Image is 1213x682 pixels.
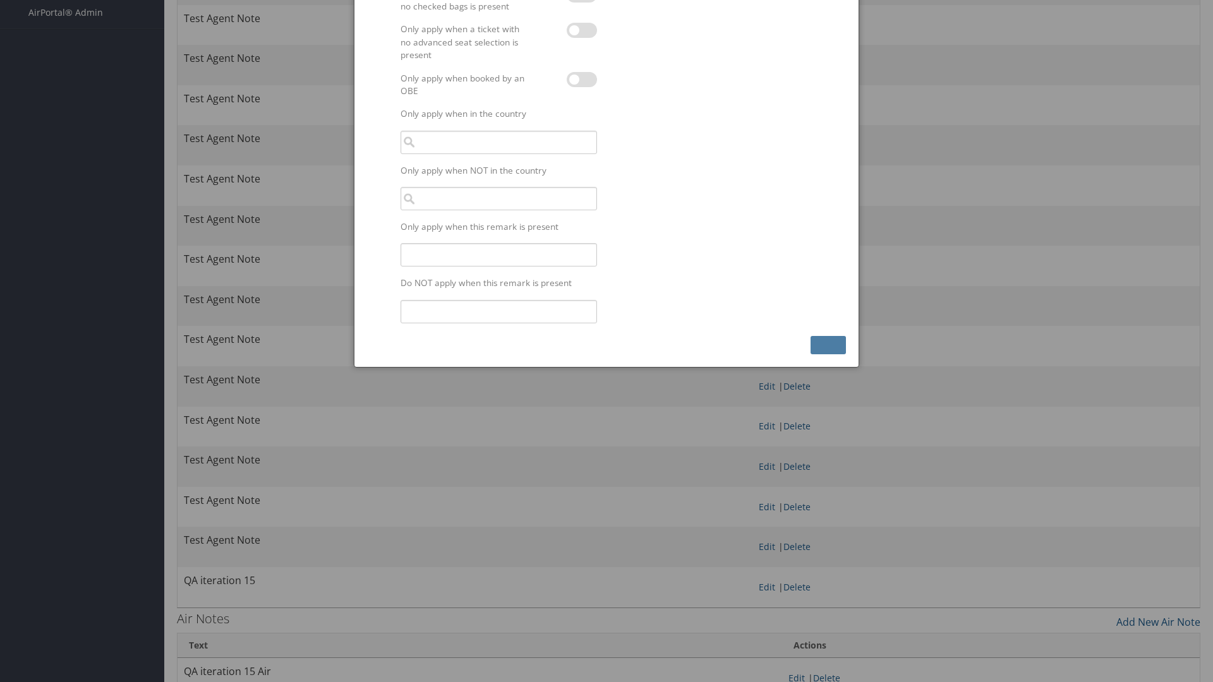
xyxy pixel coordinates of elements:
[5,8,426,18] p: Test Agent Note
[395,164,602,177] label: Only apply when NOT in the country
[395,23,533,61] label: Only apply when a ticket with no advanced seat selection is present
[395,72,533,98] label: Only apply when booked by an OBE
[395,107,602,120] label: Only apply when in the country
[395,220,602,233] label: Only apply when this remark is present
[395,277,602,289] label: Do NOT apply when this remark is present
